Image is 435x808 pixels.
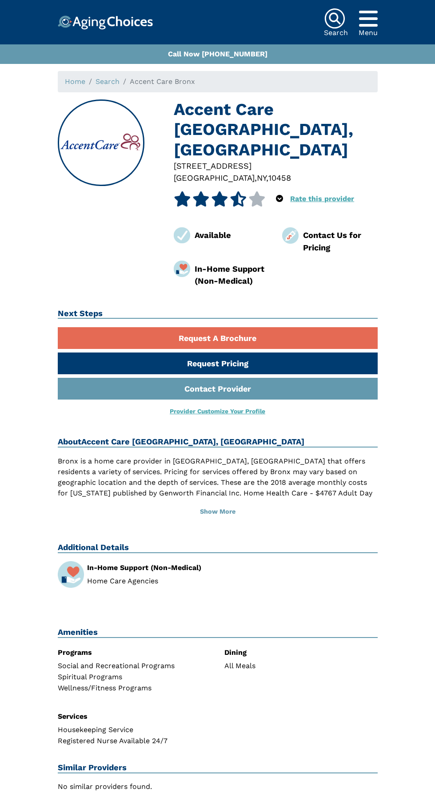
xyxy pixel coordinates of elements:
div: Contact Us for Pricing [303,229,377,253]
a: Home [65,77,85,86]
div: Social and Recreational Programs [58,662,211,669]
a: Search [96,77,120,86]
h2: Additional Details [58,543,378,553]
div: Spiritual Programs [58,673,211,681]
span: NY [257,173,266,182]
h2: Similar Providers [58,763,378,773]
div: [STREET_ADDRESS] [174,160,377,172]
div: Popover trigger [276,191,283,206]
div: Wellness/Fitness Programs [58,685,211,692]
div: Popover trigger [359,8,378,29]
div: All Meals [224,662,378,669]
img: Accent Care Bronx, Bronx NY [58,132,144,154]
div: No similar providers found. [58,781,378,792]
span: [GEOGRAPHIC_DATA] [174,173,255,182]
a: Rate this provider [290,194,354,203]
div: In-Home Support (Non-Medical) [87,564,211,571]
div: 10458 [268,172,291,184]
a: Request Pricing [58,353,378,374]
div: Available [195,229,269,241]
button: Show More [58,502,378,522]
h2: Next Steps [58,309,378,319]
a: Request A Brochure [58,327,378,349]
div: Menu [359,29,378,36]
p: Bronx is a home care provider in [GEOGRAPHIC_DATA], [GEOGRAPHIC_DATA] that offers residents a var... [58,456,378,520]
a: Call Now [PHONE_NUMBER] [168,50,267,58]
span: Accent Care Bronx [130,77,195,86]
img: Choice! [58,16,153,30]
img: search-icon.svg [324,8,345,29]
li: Home Care Agencies [87,578,211,585]
a: Contact Provider [58,378,378,400]
h2: Amenities [58,627,378,638]
nav: breadcrumb [58,71,378,92]
div: In-Home Support (Non-Medical) [195,263,269,287]
span: , [266,173,268,182]
h2: About Accent Care [GEOGRAPHIC_DATA], [GEOGRAPHIC_DATA] [58,437,378,448]
div: Registered Nurse Available 24/7 [58,737,211,745]
div: Programs [58,649,211,656]
h1: Accent Care [GEOGRAPHIC_DATA], [GEOGRAPHIC_DATA] [174,99,377,160]
div: Search [324,29,348,36]
div: Housekeeping Service [58,726,211,733]
div: Dining [224,649,378,656]
span: , [255,173,257,182]
div: Services [58,713,211,720]
a: Provider Customize Your Profile [170,408,265,415]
